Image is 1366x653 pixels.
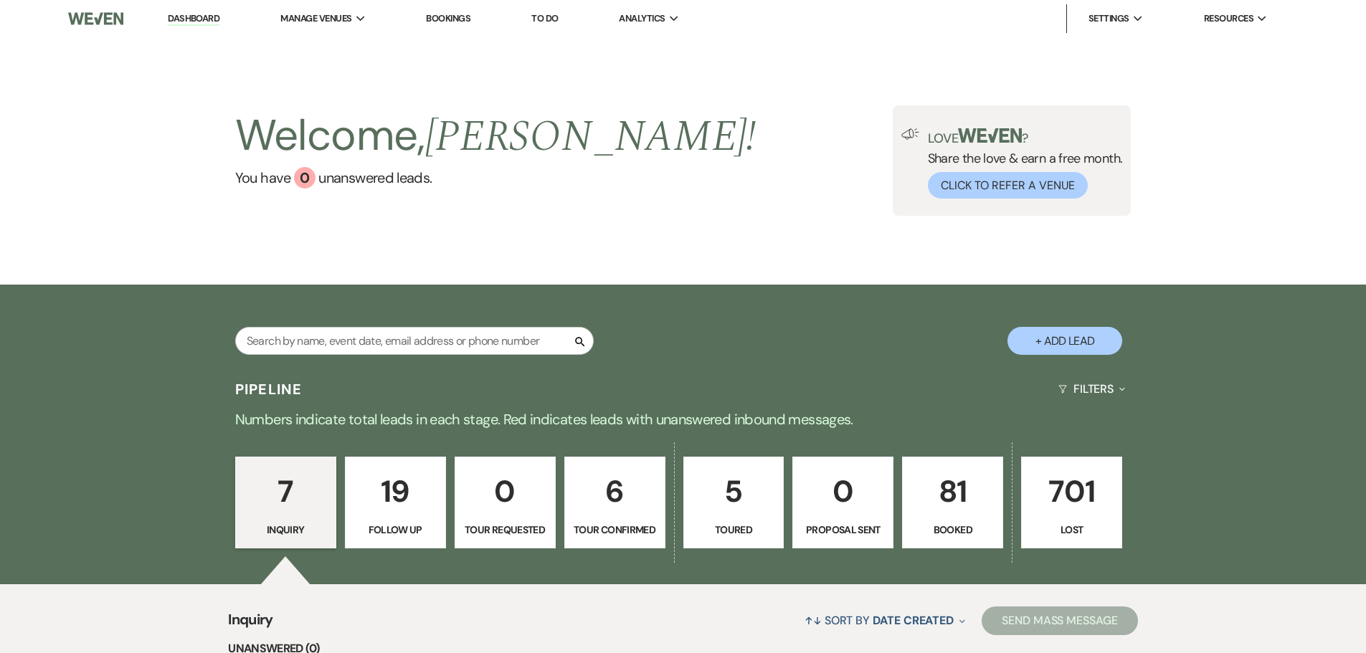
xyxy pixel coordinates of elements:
[805,613,822,628] span: ↑↓
[235,457,336,548] a: 7Inquiry
[574,467,656,515] p: 6
[455,457,556,548] a: 0Tour Requested
[693,522,775,538] p: Toured
[802,522,884,538] p: Proposal Sent
[168,12,219,26] a: Dashboard
[919,128,1123,199] div: Share the love & earn a free month.
[928,172,1088,199] button: Click to Refer a Venue
[464,467,546,515] p: 0
[902,457,1003,548] a: 81Booked
[228,609,273,639] span: Inquiry
[354,522,437,538] p: Follow Up
[294,167,316,189] div: 0
[345,457,446,548] a: 19Follow Up
[235,105,756,167] h2: Welcome,
[245,522,327,538] p: Inquiry
[564,457,665,548] a: 6Tour Confirmed
[425,104,756,170] span: [PERSON_NAME] !
[235,379,303,399] h3: Pipeline
[68,4,123,34] img: Weven Logo
[958,128,1022,143] img: weven-logo-green.svg
[1204,11,1253,26] span: Resources
[911,522,994,538] p: Booked
[799,601,971,639] button: Sort By Date Created
[426,12,470,24] a: Bookings
[792,457,893,548] a: 0Proposal Sent
[574,522,656,538] p: Tour Confirmed
[1007,327,1122,355] button: + Add Lead
[235,167,756,189] a: You have 0 unanswered leads.
[1030,467,1113,515] p: 701
[873,613,954,628] span: Date Created
[1053,370,1131,408] button: Filters
[683,457,784,548] a: 5Toured
[901,128,919,140] img: loud-speaker-illustration.svg
[245,467,327,515] p: 7
[167,408,1200,431] p: Numbers indicate total leads in each stage. Red indicates leads with unanswered inbound messages.
[280,11,351,26] span: Manage Venues
[1021,457,1122,548] a: 701Lost
[531,12,558,24] a: To Do
[619,11,665,26] span: Analytics
[235,327,594,355] input: Search by name, event date, email address or phone number
[911,467,994,515] p: 81
[802,467,884,515] p: 0
[928,128,1123,145] p: Love ?
[1088,11,1129,26] span: Settings
[354,467,437,515] p: 19
[1030,522,1113,538] p: Lost
[464,522,546,538] p: Tour Requested
[693,467,775,515] p: 5
[982,606,1138,635] button: Send Mass Message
